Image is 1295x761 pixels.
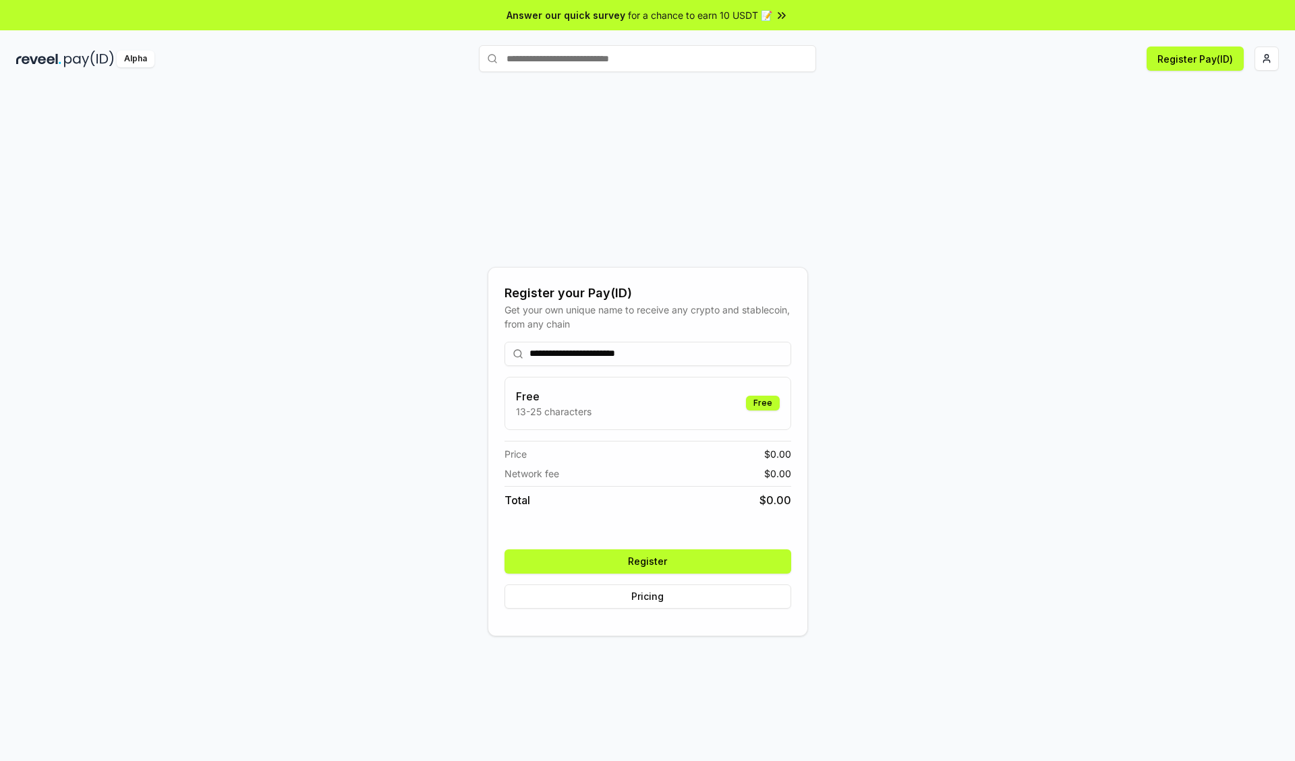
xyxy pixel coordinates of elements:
[516,388,592,404] h3: Free
[505,466,559,481] span: Network fee
[1147,47,1244,71] button: Register Pay(ID)
[16,51,61,67] img: reveel_dark
[64,51,114,67] img: pay_id
[516,404,592,419] p: 13-25 characters
[505,584,791,609] button: Pricing
[764,447,791,461] span: $ 0.00
[746,396,780,410] div: Free
[505,284,791,303] div: Register your Pay(ID)
[505,492,530,508] span: Total
[117,51,154,67] div: Alpha
[759,492,791,508] span: $ 0.00
[507,8,625,22] span: Answer our quick survey
[764,466,791,481] span: $ 0.00
[505,447,527,461] span: Price
[628,8,772,22] span: for a chance to earn 10 USDT 📝
[505,549,791,574] button: Register
[505,303,791,331] div: Get your own unique name to receive any crypto and stablecoin, from any chain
